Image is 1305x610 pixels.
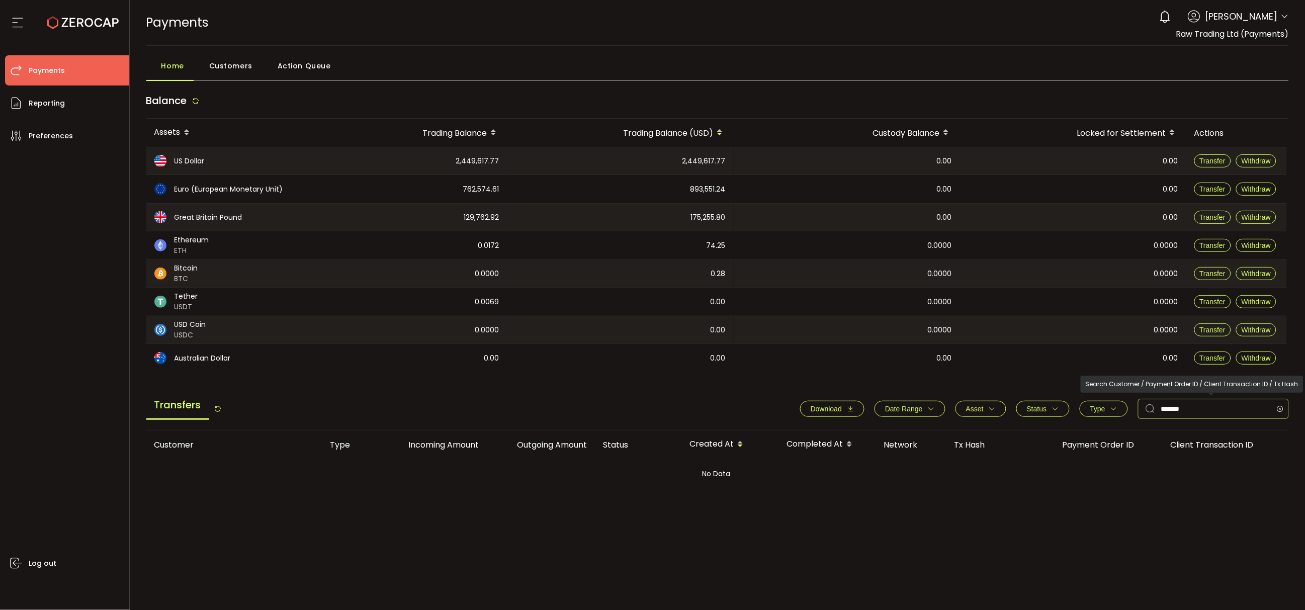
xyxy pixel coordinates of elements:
button: Transfer [1194,154,1232,167]
span: Withdraw [1242,270,1271,278]
span: 74.25 [707,240,726,251]
button: Withdraw [1236,267,1276,280]
img: eur_portfolio.svg [154,183,166,195]
img: gbp_portfolio.svg [154,211,166,223]
span: Withdraw [1242,241,1271,249]
span: Bitcoin [175,263,198,274]
div: Chat Widget [1255,562,1305,610]
div: Created At [682,436,779,453]
span: Withdraw [1242,326,1271,334]
div: Actions [1186,127,1287,139]
span: Type [1090,405,1105,413]
div: Completed At [779,436,876,453]
span: Transfer [1200,213,1226,221]
div: Trading Balance (USD) [507,124,734,141]
span: Home [161,56,184,76]
button: Transfer [1194,295,1232,308]
span: 0.0000 [928,296,952,308]
span: Transfer [1200,354,1226,362]
span: 0.0069 [475,296,499,308]
span: Australian Dollar [175,353,231,364]
button: Withdraw [1236,295,1276,308]
button: Transfer [1194,352,1232,365]
div: Status [595,439,682,451]
span: [PERSON_NAME] [1205,10,1278,23]
div: Assets [146,124,302,141]
button: Transfer [1194,239,1232,252]
img: aud_portfolio.svg [154,352,166,364]
span: USD Coin [175,319,206,330]
div: No Data [146,459,1287,489]
button: Withdraw [1236,323,1276,336]
span: ETH [175,245,209,256]
span: 0.00 [1163,353,1178,364]
span: Transfer [1200,326,1226,334]
div: Outgoing Amount [487,439,595,451]
span: 0.0000 [475,324,499,336]
span: 0.00 [937,184,952,195]
button: Transfer [1194,211,1232,224]
span: USDC [175,330,206,340]
img: btc_portfolio.svg [154,268,166,280]
span: 0.00 [711,324,726,336]
span: 0.0000 [928,240,952,251]
span: Euro (European Monetary Unit) [175,184,283,195]
button: Transfer [1194,183,1232,196]
span: 0.0000 [1154,324,1178,336]
span: 0.28 [711,268,726,280]
span: Transfer [1200,157,1226,165]
button: Withdraw [1236,239,1276,252]
span: Download [811,405,842,413]
span: 893,551.24 [690,184,726,195]
span: 0.0000 [928,268,952,280]
div: Customer [146,439,322,451]
span: 0.00 [711,353,726,364]
span: 0.00 [484,353,499,364]
button: Date Range [875,401,945,417]
span: Transfers [146,391,209,420]
button: Status [1016,401,1070,417]
span: Status [1027,405,1047,413]
button: Withdraw [1236,352,1276,365]
span: 0.0000 [1154,240,1178,251]
span: Raw Trading Ltd (Payments) [1176,28,1289,40]
span: 0.0172 [478,240,499,251]
span: Withdraw [1242,298,1271,306]
span: 0.00 [937,212,952,223]
span: 0.00 [937,353,952,364]
span: USDT [175,302,198,312]
span: 0.00 [1163,212,1178,223]
span: 0.0000 [475,268,499,280]
span: 129,762.92 [464,212,499,223]
div: Payment Order ID [1055,439,1163,451]
span: BTC [175,274,198,284]
div: Search Customer / Payment Order ID / Client Transaction ID / Tx Hash [1081,376,1303,393]
div: Tx Hash [946,439,1055,451]
span: 0.00 [1163,155,1178,167]
span: Withdraw [1242,157,1271,165]
span: Withdraw [1242,213,1271,221]
img: usd_portfolio.svg [154,155,166,167]
span: Date Range [885,405,923,413]
span: Transfer [1200,185,1226,193]
span: 0.0000 [1154,296,1178,308]
div: Incoming Amount [379,439,487,451]
div: Custody Balance [734,124,960,141]
div: Client Transaction ID [1163,439,1287,451]
span: Withdraw [1242,185,1271,193]
span: 2,449,617.77 [456,155,499,167]
img: usdt_portfolio.svg [154,296,166,308]
span: Ethereum [175,235,209,245]
button: Download [800,401,864,417]
span: 0.0000 [1154,268,1178,280]
span: 0.00 [711,296,726,308]
span: Preferences [29,129,73,143]
button: Withdraw [1236,183,1276,196]
button: Withdraw [1236,211,1276,224]
span: 0.00 [937,155,952,167]
span: Withdraw [1242,354,1271,362]
span: Reporting [29,96,65,111]
img: usdc_portfolio.svg [154,324,166,336]
span: Transfer [1200,270,1226,278]
div: Network [876,439,946,451]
